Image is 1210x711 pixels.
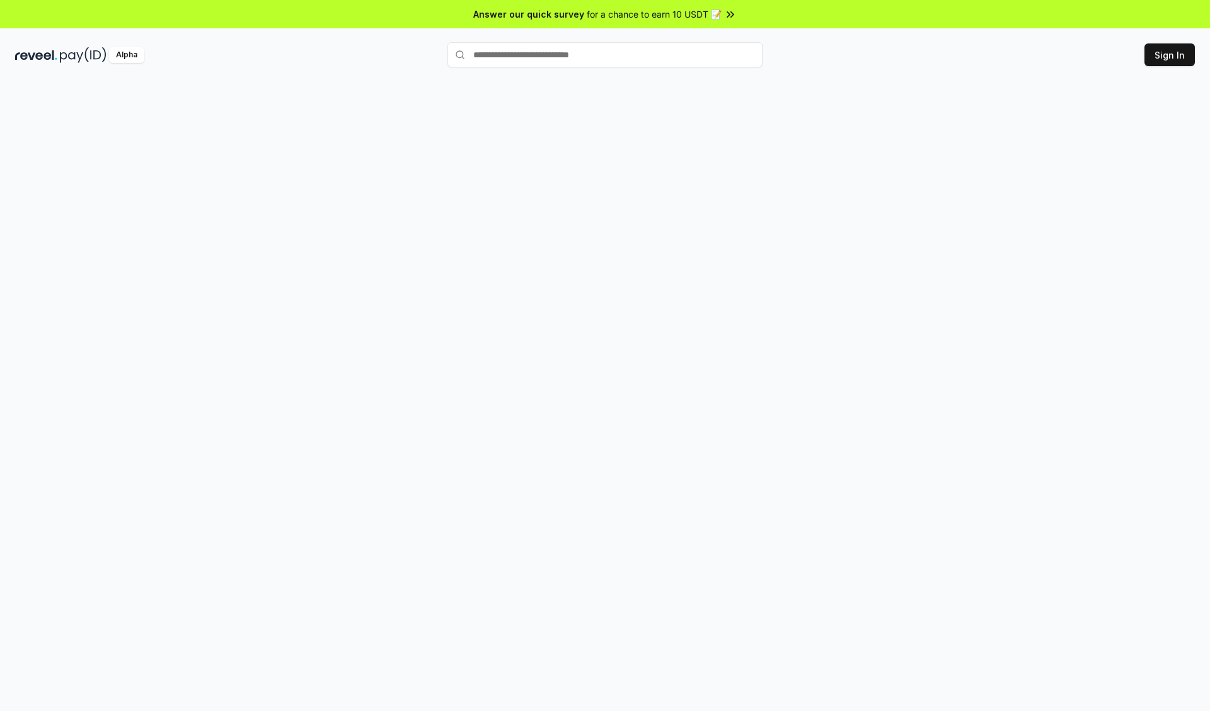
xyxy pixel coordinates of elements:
span: for a chance to earn 10 USDT 📝 [587,8,722,21]
div: Alpha [109,47,144,63]
img: pay_id [60,47,107,63]
img: reveel_dark [15,47,57,63]
button: Sign In [1144,43,1195,66]
span: Answer our quick survey [473,8,584,21]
